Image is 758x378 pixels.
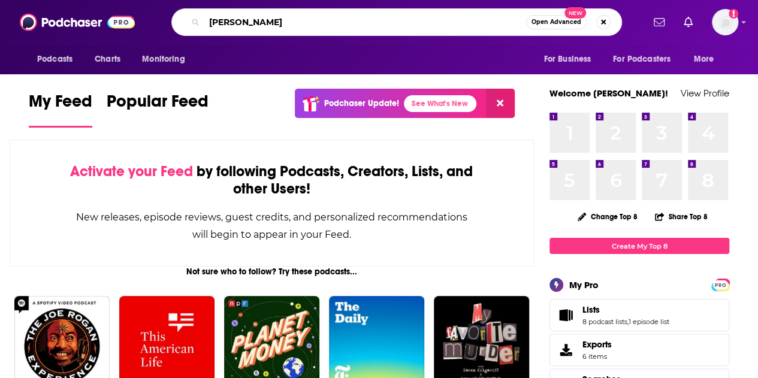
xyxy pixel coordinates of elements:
span: Logged in as gabrielle.gantz [712,9,738,35]
button: open menu [134,48,200,71]
a: 1 episode list [629,317,669,326]
span: Exports [554,341,578,358]
a: Lists [554,307,578,323]
button: open menu [535,48,606,71]
span: PRO [713,280,727,289]
a: See What's New [404,95,476,112]
img: User Profile [712,9,738,35]
a: Lists [582,304,669,315]
a: Show notifications dropdown [649,12,669,32]
a: My Feed [29,91,92,128]
span: Open Advanced [531,19,581,25]
a: Show notifications dropdown [679,12,697,32]
span: Podcasts [37,51,73,68]
span: Activate your Feed [70,162,193,180]
button: Change Top 8 [570,209,645,224]
button: open menu [685,48,729,71]
span: Charts [95,51,120,68]
a: Charts [87,48,128,71]
a: Popular Feed [107,91,209,128]
button: Open AdvancedNew [526,15,587,29]
div: by following Podcasts, Creators, Lists, and other Users! [70,163,473,198]
a: Create My Top 8 [549,238,729,254]
span: , [627,317,629,326]
span: For Podcasters [613,51,671,68]
button: Share Top 8 [654,205,708,228]
span: Lists [549,299,729,331]
img: Podchaser - Follow, Share and Rate Podcasts [20,11,135,34]
a: View Profile [681,87,729,99]
input: Search podcasts, credits, & more... [204,13,526,32]
svg: Add a profile image [729,9,738,19]
div: Not sure who to follow? Try these podcasts... [10,267,534,277]
a: 8 podcast lists [582,317,627,326]
span: Exports [582,339,612,350]
button: Show profile menu [712,9,738,35]
span: New [564,7,586,19]
span: More [694,51,714,68]
a: Exports [549,334,729,366]
span: 6 items [582,352,612,361]
div: Search podcasts, credits, & more... [171,8,622,36]
a: PRO [713,280,727,289]
button: open menu [29,48,88,71]
button: open menu [605,48,688,71]
span: My Feed [29,91,92,119]
span: Lists [582,304,600,315]
span: Monitoring [142,51,185,68]
div: My Pro [569,279,599,291]
span: For Business [543,51,591,68]
a: Welcome [PERSON_NAME]! [549,87,668,99]
p: Podchaser Update! [324,98,399,108]
span: Popular Feed [107,91,209,119]
div: New releases, episode reviews, guest credits, and personalized recommendations will begin to appe... [70,208,473,243]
